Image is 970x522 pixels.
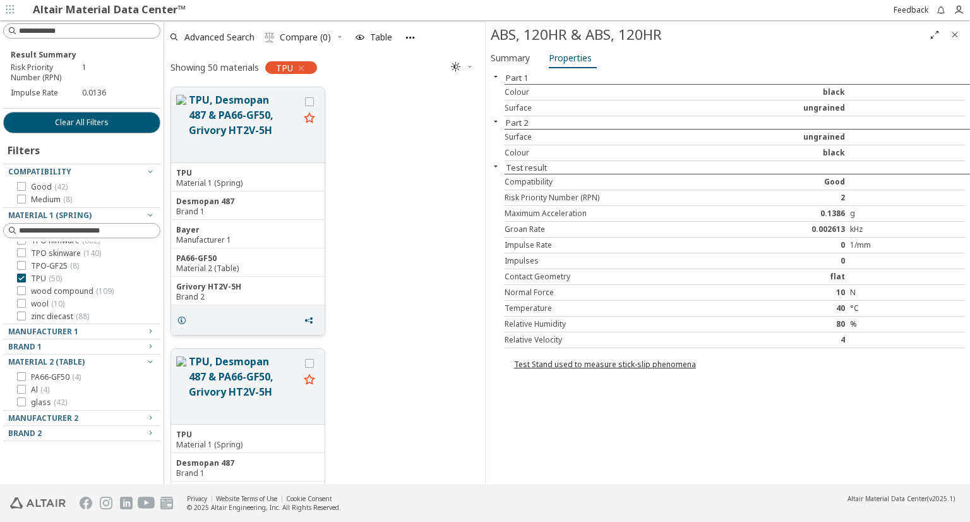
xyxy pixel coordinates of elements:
[31,299,64,309] span: wool
[176,253,320,264] div: PA66-GF50
[506,162,547,173] button: Test result
[505,335,735,345] div: Relative Velocity
[176,197,320,207] div: Desmopan 487
[850,240,965,250] div: 1/mm
[735,224,850,234] div: 0.002613
[514,359,696,370] a: Test Stand used to measure stick-slip phenomena
[735,87,850,97] div: black
[70,260,79,271] span: ( 8 )
[451,62,461,72] i: 
[176,458,320,468] div: Desmopan 487
[176,264,320,274] div: Material 2 (Table)
[8,356,85,367] span: Material 2 (Table)
[8,326,78,337] span: Manufacturer 1
[11,88,82,98] div: Impulse Rate
[11,63,82,83] div: Risk Priority Number (RPN)
[189,92,299,157] button: TPU, Desmopan 487 & PA66-GF50, Grivory HT2V-5H
[49,273,62,284] span: ( 50 )
[3,426,160,441] button: Brand 2
[506,117,529,128] button: Part 2
[505,103,735,113] div: Surface
[505,193,735,203] div: Risk Priority Number (RPN)
[735,319,850,329] div: 80
[446,57,479,77] button: Theme
[83,248,101,258] span: ( 140 )
[176,356,186,367] img: Material Type Image
[280,33,331,42] span: Compare (0)
[51,298,64,309] span: ( 10 )
[171,61,259,73] div: Showing 50 materials
[189,354,299,419] button: TPU, Desmopan 487 & PA66-GF50, Grivory HT2V-5H
[187,503,341,512] div: © 2025 Altair Engineering, Inc. All Rights Reserved.
[850,209,965,219] div: g
[735,303,850,313] div: 40
[40,384,49,395] span: ( 4 )
[72,372,81,382] span: ( 4 )
[505,240,735,250] div: Impulse Rate
[187,494,207,503] a: Privacy
[54,181,68,192] span: ( 42 )
[176,282,320,292] div: Grivory HT2V-5H
[176,225,320,235] div: Bayer
[486,71,506,82] button: Close
[10,497,66,509] img: Altair Engineering
[505,256,735,266] div: Impulses
[176,440,320,450] div: Material 1 (Spring)
[31,195,72,205] span: Medium
[491,25,925,45] div: ABS, 120HR & ABS, 120HR
[176,168,320,178] div: TPU
[299,370,320,391] button: Favorite
[505,224,735,234] div: Groan Rate
[76,311,89,322] span: ( 88 )
[8,166,71,177] span: Compatibility
[31,248,101,258] span: TPO skinware
[847,494,955,503] div: (v2025.1)
[31,372,81,382] span: PA66-GF50
[3,112,160,133] button: Clear All Filters
[3,339,160,355] button: Brand 1
[11,49,153,60] p: Result Summary
[506,72,529,83] button: Part 1
[735,240,850,250] div: 0
[31,398,67,408] span: glass
[31,312,89,322] span: zinc diecast
[850,303,965,313] div: °C
[176,95,186,105] img: Material Type Image
[55,118,109,128] span: Clear All Filters
[8,413,78,423] span: Manufacturer 2
[735,148,850,158] div: black
[505,209,735,219] div: Maximum Acceleration
[3,411,160,426] button: Manufacturer 2
[925,25,945,45] button: Full Screen
[735,103,850,113] div: ungrained
[33,2,186,16] a: Altair Material Data Center™
[164,80,485,484] div: grid
[63,194,72,205] span: ( 8 )
[505,148,735,158] div: Colour
[505,303,735,313] div: Temperature
[31,182,68,192] span: Good
[82,63,153,83] div: 1
[735,335,850,345] div: 4
[3,324,160,339] button: Manufacturer 1
[8,428,42,439] span: Brand 2
[299,109,320,129] button: Favorite
[945,25,965,45] button: Close
[3,164,160,179] button: Compatibility
[96,286,114,296] span: ( 109 )
[505,177,735,187] div: Compatibility
[31,261,79,271] span: TPO-GF25
[735,132,850,142] div: ungrained
[31,274,62,284] span: TPU
[549,48,592,68] span: Properties
[176,178,320,188] div: Material 1 (Spring)
[176,468,320,478] div: Brand 1
[82,88,153,98] div: 0.0136
[735,272,850,282] div: flat
[176,207,320,217] div: Brand 1
[505,319,735,329] div: Relative Humidity
[276,62,293,73] span: TPU
[491,48,530,68] span: Summary
[505,272,735,282] div: Contact Geometry
[265,32,275,42] i: 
